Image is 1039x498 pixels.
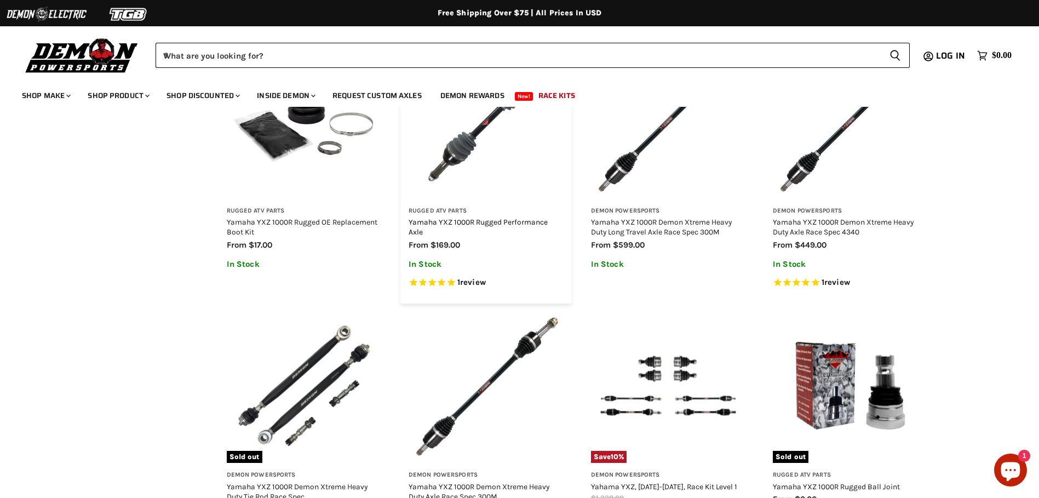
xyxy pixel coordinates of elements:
[773,308,928,463] a: Yamaha YXZ 1000R Rugged Ball JointSold out
[824,278,850,288] span: review
[82,8,958,18] div: Free Shipping Over $75 | All Prices In USD
[773,217,914,236] a: Yamaha YXZ 1000R Demon Xtreme Heavy Duty Axle Race Spec 4340
[591,260,746,269] p: In Stock
[822,278,850,288] span: 1 reviews
[156,43,881,68] input: When autocomplete results are available use up and down arrows to review and enter to select
[409,308,564,463] img: Yamaha YXZ 1000R Demon Xtreme Heavy Duty Axle Race Spec 300M
[227,471,382,479] h3: Demon Powersports
[773,260,928,269] p: In Stock
[409,277,564,289] span: Rated 5.0 out of 5 stars 1 reviews
[591,240,611,250] span: from
[591,44,746,199] img: Yamaha YXZ 1000R Demon Xtreme Heavy Duty Long Travel Axle Race Spec 300M
[227,207,382,215] h3: Rugged ATV Parts
[22,36,142,75] img: Demon Powersports
[795,240,826,250] span: $449.00
[409,44,564,199] img: Yamaha YXZ 1000R Rugged Performance Axle
[773,451,808,463] span: Sold out
[591,308,746,463] a: Yahama YXZ, 2016-2024, Race Kit Level 1Save10%
[591,451,627,463] span: Save %
[5,4,88,25] img: Demon Electric Logo 2
[249,84,322,107] a: Inside Demon
[773,482,900,491] a: Yamaha YXZ 1000R Rugged Ball Joint
[14,80,1009,107] ul: Main menu
[591,482,737,491] a: Yahama YXZ, [DATE]-[DATE], Race Kit Level 1
[227,217,377,236] a: Yamaha YXZ 1000R Rugged OE Replacement Boot Kit
[460,278,486,288] span: review
[409,260,564,269] p: In Stock
[227,308,382,463] a: Yamaha YXZ 1000R Demon Xtreme Heavy Duty Tie Rod Race SpecSold out
[773,240,793,250] span: from
[14,84,77,107] a: Shop Make
[591,471,746,479] h3: Demon Powersports
[881,43,910,68] button: Search
[931,51,972,61] a: Log in
[991,454,1030,489] inbox-online-store-chat: Shopify online store chat
[515,92,533,101] span: New!
[591,308,746,463] img: Yahama YXZ, 2016-2024, Race Kit Level 1
[432,84,513,107] a: Demon Rewards
[227,451,262,463] span: Sold out
[227,308,382,463] img: Yamaha YXZ 1000R Demon Xtreme Heavy Duty Tie Rod Race Spec
[613,240,645,250] span: $599.00
[227,240,246,250] span: from
[324,84,430,107] a: Request Custom Axles
[611,453,618,461] span: 10
[249,240,272,250] span: $17.00
[773,44,928,199] img: Yamaha YXZ 1000R Demon Xtreme Heavy Duty Axle Race Spec 4340
[158,84,246,107] a: Shop Discounted
[409,207,564,215] h3: Rugged ATV Parts
[591,217,732,236] a: Yamaha YXZ 1000R Demon Xtreme Heavy Duty Long Travel Axle Race Spec 300M
[530,84,583,107] a: Race Kits
[591,207,746,215] h3: Demon Powersports
[992,50,1012,61] span: $0.00
[88,4,170,25] img: TGB Logo 2
[773,308,928,463] img: Yamaha YXZ 1000R Rugged Ball Joint
[457,278,486,288] span: 1 reviews
[936,49,965,62] span: Log in
[773,471,928,479] h3: Rugged ATV Parts
[972,48,1017,64] a: $0.00
[409,217,548,236] a: Yamaha YXZ 1000R Rugged Performance Axle
[79,84,156,107] a: Shop Product
[227,44,382,199] img: Yamaha YXZ 1000R Rugged OE Replacement Boot Kit
[773,277,928,289] span: Rated 5.0 out of 5 stars 1 reviews
[409,240,428,250] span: from
[430,240,460,250] span: $169.00
[156,43,910,68] form: Product
[227,260,382,269] p: In Stock
[773,207,928,215] h3: Demon Powersports
[409,471,564,479] h3: Demon Powersports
